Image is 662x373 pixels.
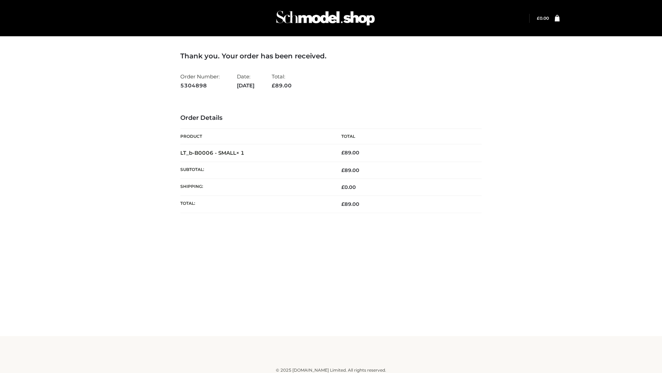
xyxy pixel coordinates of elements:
bdi: 0.00 [341,184,356,190]
a: £0.00 [537,16,549,21]
th: Product [180,129,331,144]
th: Shipping: [180,179,331,196]
strong: LT_b-B0006 - SMALL [180,150,244,156]
span: £ [272,82,275,89]
span: £ [341,167,344,173]
th: Subtotal: [180,162,331,179]
strong: 5304898 [180,81,220,90]
span: £ [341,150,344,156]
strong: [DATE] [237,81,254,90]
span: 89.00 [341,167,359,173]
strong: × 1 [236,150,244,156]
h3: Thank you. Your order has been received. [180,52,482,60]
h3: Order Details [180,114,482,122]
li: Date: [237,70,254,92]
bdi: 0.00 [537,16,549,21]
img: Schmodel Admin 964 [274,4,377,32]
span: £ [341,184,344,190]
span: 89.00 [272,82,292,89]
bdi: 89.00 [341,150,359,156]
th: Total [331,129,482,144]
span: £ [537,16,540,21]
li: Total: [272,70,292,92]
span: £ [341,201,344,207]
th: Total: [180,196,331,213]
li: Order Number: [180,70,220,92]
span: 89.00 [341,201,359,207]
